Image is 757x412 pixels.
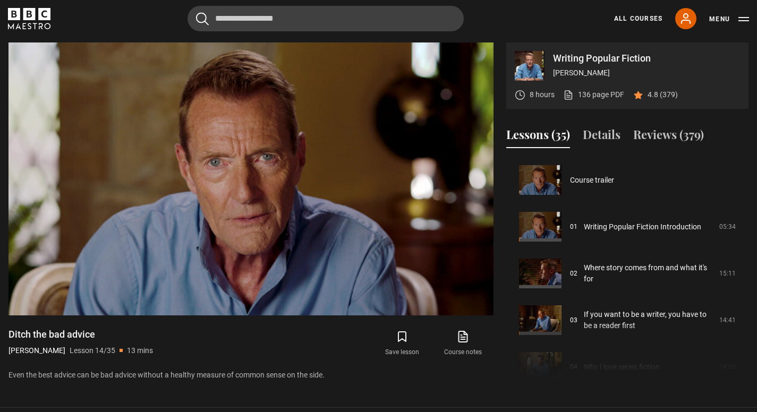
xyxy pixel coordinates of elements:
[553,54,740,63] p: Writing Popular Fiction
[583,126,620,148] button: Details
[563,89,624,100] a: 136 page PDF
[584,221,701,233] a: Writing Popular Fiction Introduction
[8,8,50,29] svg: BBC Maestro
[433,328,494,359] a: Course notes
[188,6,464,31] input: Search
[372,328,432,359] button: Save lesson
[8,345,65,356] p: [PERSON_NAME]
[70,345,115,356] p: Lesson 14/35
[127,345,153,356] p: 13 mins
[709,14,749,24] button: Toggle navigation
[614,14,662,23] a: All Courses
[506,126,570,148] button: Lessons (35)
[8,42,494,315] video-js: Video Player
[8,370,494,381] p: Even the best advice can be bad advice without a healthy measure of common sense on the side.
[530,89,555,100] p: 8 hours
[8,328,153,341] h1: Ditch the bad advice
[648,89,678,100] p: 4.8 (379)
[633,126,704,148] button: Reviews (379)
[584,309,713,331] a: If you want to be a writer, you have to be a reader first
[584,262,713,285] a: Where story comes from and what it's for
[553,67,740,79] p: [PERSON_NAME]
[196,12,209,25] button: Submit the search query
[570,175,614,186] a: Course trailer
